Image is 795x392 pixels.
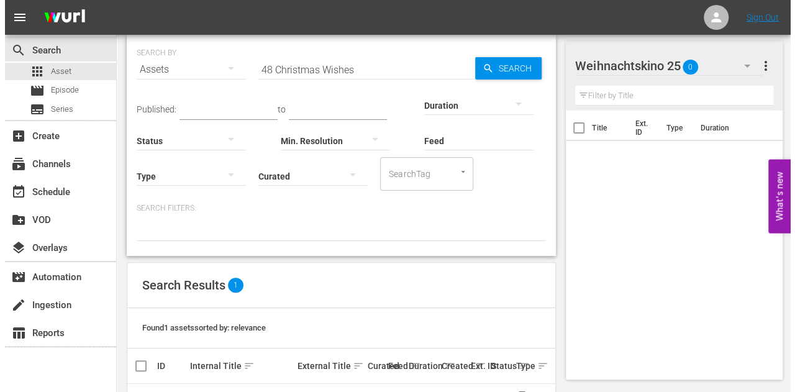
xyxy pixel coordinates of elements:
[137,323,261,332] span: Found 1 assets sorted by: relevance
[6,129,21,144] span: Create
[742,12,774,22] a: Sign Out
[437,358,461,373] div: Created
[25,83,40,98] span: Episode
[570,48,756,83] div: Weihnachtskino 25
[452,166,464,178] button: Open
[185,358,289,373] div: Internal Title
[132,203,541,214] p: Search Filters:
[6,43,21,58] span: Search
[25,102,40,117] span: Series
[753,51,768,81] button: more_vert
[132,52,241,87] div: Assets
[238,360,250,371] span: sort
[6,212,21,227] span: VOD
[7,10,22,25] span: menu
[753,58,768,73] span: more_vert
[6,270,21,285] span: Automation
[132,104,171,114] span: Published:
[763,159,786,233] button: Open Feedback Widget
[6,326,21,340] span: Reports
[486,358,507,373] div: Status
[223,278,238,293] span: 1
[46,103,68,116] span: Series
[511,358,524,373] div: Type
[6,185,21,199] span: Schedule
[404,358,433,373] div: Duration
[6,240,21,255] span: Overlays
[30,3,89,32] img: ans4CAIJ8jUAAAAAAAAAAAAAAAAAAAAAAAAgQb4GAAAAAAAAAAAAAAAAAAAAAAAAJMjXAAAAAAAAAAAAAAAAAAAAAAAAgAT5G...
[470,57,537,80] button: Search
[654,111,688,145] th: Type
[466,361,483,371] div: Ext. ID
[587,111,623,145] th: Title
[46,84,74,96] span: Episode
[152,361,181,371] div: ID
[46,65,66,78] span: Asset
[623,111,654,145] th: Ext. ID
[6,157,21,171] span: Channels
[273,104,281,114] span: to
[383,358,400,373] div: Feed
[293,358,359,373] div: External Title
[6,298,21,312] span: Ingestion
[363,361,379,371] div: Curated
[25,64,40,79] span: Asset
[348,360,359,371] span: sort
[688,111,763,145] th: Duration
[489,57,537,80] span: Search
[137,278,220,293] span: Search Results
